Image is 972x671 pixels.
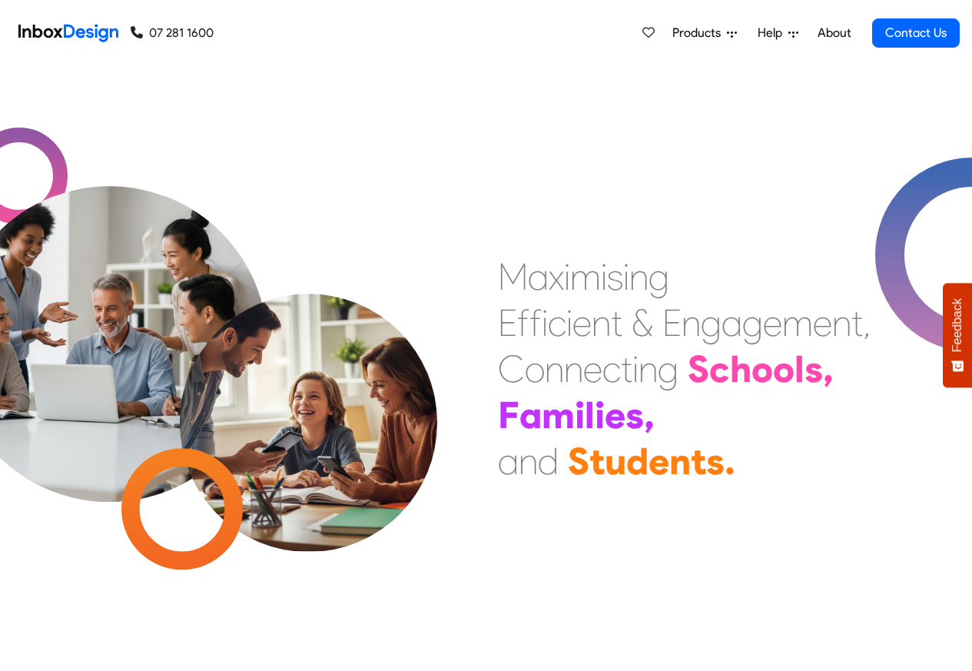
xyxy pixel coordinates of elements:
div: i [623,254,629,300]
div: i [564,254,570,300]
div: s [625,392,644,438]
div: s [804,346,823,392]
div: a [528,254,549,300]
div: S [568,438,589,484]
div: g [658,346,678,392]
div: n [592,300,611,346]
div: s [607,254,623,300]
div: i [566,300,572,346]
div: f [517,300,529,346]
div: l [795,346,804,392]
span: Help [758,24,788,42]
div: e [763,300,782,346]
a: Products [666,18,743,48]
img: parents_with_child.png [148,230,469,552]
div: , [823,346,834,392]
div: d [626,438,649,484]
div: E [662,300,682,346]
div: M [498,254,528,300]
div: t [621,346,632,392]
div: l [585,392,595,438]
div: E [498,300,517,346]
div: t [691,438,706,484]
div: n [629,254,649,300]
div: a [519,392,542,438]
div: e [583,346,602,392]
div: t [851,300,863,346]
a: 07 281 1600 [131,24,214,42]
div: i [542,300,548,346]
div: c [709,346,730,392]
div: n [639,346,658,392]
div: c [548,300,566,346]
div: o [751,346,773,392]
span: Products [672,24,727,42]
div: g [649,254,669,300]
div: i [575,392,585,438]
a: About [813,18,855,48]
div: . [725,438,735,484]
div: g [701,300,722,346]
div: F [498,392,519,438]
div: m [542,392,575,438]
div: d [538,438,559,484]
div: n [832,300,851,346]
div: i [595,392,605,438]
div: n [564,346,583,392]
div: i [601,254,607,300]
div: n [545,346,564,392]
div: u [605,438,626,484]
div: Maximising Efficient & Engagement, Connecting Schools, Families, and Students. [498,254,871,484]
div: x [549,254,564,300]
div: a [498,438,519,484]
a: Help [751,18,804,48]
div: n [682,300,701,346]
div: n [519,438,538,484]
div: n [669,438,691,484]
div: m [570,254,601,300]
div: t [611,300,622,346]
div: e [572,300,592,346]
div: e [813,300,832,346]
span: Feedback [950,298,964,352]
div: , [863,300,871,346]
button: Feedback - Show survey [943,283,972,387]
div: f [529,300,542,346]
div: g [742,300,763,346]
div: i [632,346,639,392]
div: c [602,346,621,392]
div: o [525,346,545,392]
div: S [688,346,709,392]
div: m [782,300,813,346]
div: , [644,392,655,438]
div: o [773,346,795,392]
div: t [589,438,605,484]
a: Contact Us [872,18,960,48]
div: e [649,438,669,484]
div: e [605,392,625,438]
div: s [706,438,725,484]
div: & [632,300,653,346]
div: h [730,346,751,392]
div: a [722,300,742,346]
div: C [498,346,525,392]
